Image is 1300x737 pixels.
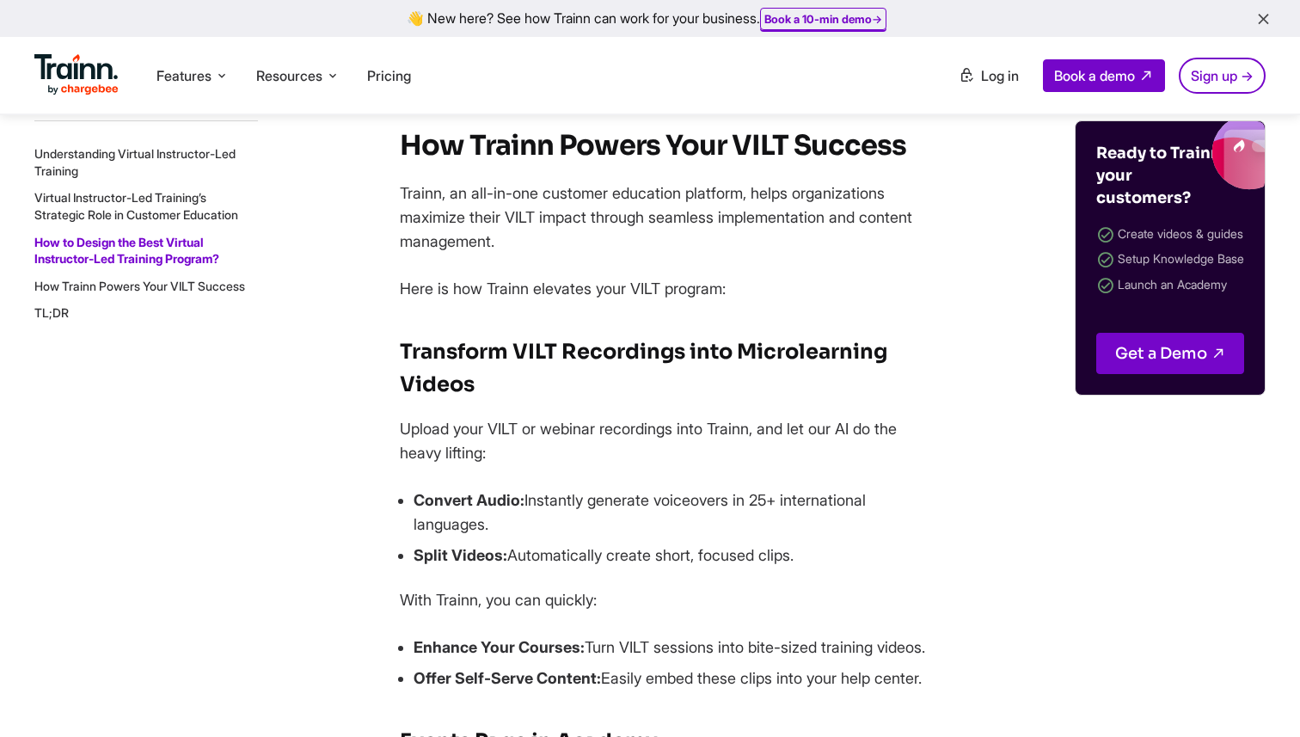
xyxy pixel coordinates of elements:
[1179,58,1266,94] a: Sign up →
[1096,248,1244,273] li: Setup Knowledge Base
[34,305,69,320] a: TL;DR
[414,638,585,656] strong: Enhance Your Courses:
[414,546,507,564] strong: Split Videos:
[414,636,933,660] li: Turn VILT sessions into bite-sized training videos.
[1214,654,1300,737] iframe: Chat Widget
[1043,59,1165,92] a: Book a demo
[1096,223,1244,248] li: Create videos & guides
[400,181,933,254] p: Trainn, an all-in-one customer education platform, helps organizations maximize their VILT impact...
[414,491,524,509] strong: Convert Audio:
[400,277,933,301] p: Here is how Trainn elevates your VILT program:
[414,544,933,568] li: Automatically create short, focused clips.
[400,588,933,612] p: With Trainn, you can quickly:
[414,488,933,537] li: Instantly generate voiceovers in 25+ international languages.
[10,10,1290,27] div: 👋 New here? See how Trainn can work for your business.
[400,128,906,163] strong: How Trainn Powers Your VILT Success
[156,66,212,85] span: Features
[1091,121,1265,190] img: Trainn blogs
[981,67,1019,84] span: Log in
[34,234,219,266] a: How to Design the Best Virtual Instructor-Led Training Program?
[1096,273,1244,298] li: Launch an Academy
[1096,333,1244,374] a: Get a Demo
[764,12,882,26] a: Book a 10-min demo→
[34,279,245,293] a: How Trainn Powers Your VILT Success
[34,146,236,178] a: Understanding Virtual Instructor-Led Training
[764,12,872,26] b: Book a 10-min demo
[367,67,411,84] a: Pricing
[400,339,887,397] strong: Transform VILT Recordings into Microlearning Videos
[34,190,238,222] a: Virtual Instructor-Led Training’s Strategic Role in Customer Education
[414,666,933,691] li: Easily embed these clips into your help center.
[1054,67,1135,84] span: Book a demo
[400,417,933,465] p: Upload your VILT or webinar recordings into Trainn, and let our AI do the heavy lifting:
[948,60,1029,91] a: Log in
[34,54,119,95] img: Trainn Logo
[256,66,322,85] span: Resources
[414,669,601,687] strong: Offer Self-Serve Content:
